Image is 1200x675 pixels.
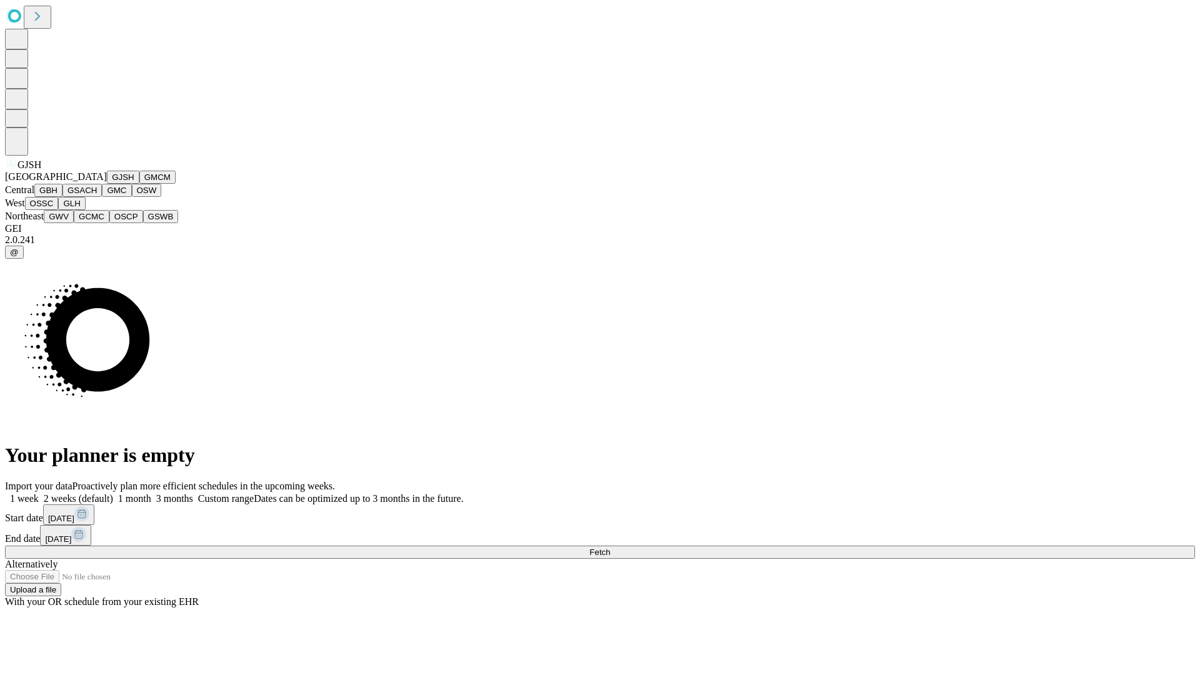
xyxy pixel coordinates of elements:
[107,171,139,184] button: GJSH
[5,444,1195,467] h1: Your planner is empty
[40,525,91,546] button: [DATE]
[44,493,113,504] span: 2 weeks (default)
[5,184,34,195] span: Central
[5,596,199,607] span: With your OR schedule from your existing EHR
[62,184,102,197] button: GSACH
[74,210,109,223] button: GCMC
[5,583,61,596] button: Upload a file
[44,210,74,223] button: GWV
[156,493,193,504] span: 3 months
[5,211,44,221] span: Northeast
[43,504,94,525] button: [DATE]
[10,247,19,257] span: @
[139,171,176,184] button: GMCM
[72,481,335,491] span: Proactively plan more efficient schedules in the upcoming weeks.
[5,246,24,259] button: @
[118,493,151,504] span: 1 month
[254,493,463,504] span: Dates can be optimized up to 3 months in the future.
[198,493,254,504] span: Custom range
[589,547,610,557] span: Fetch
[5,197,25,208] span: West
[5,481,72,491] span: Import your data
[5,171,107,182] span: [GEOGRAPHIC_DATA]
[5,546,1195,559] button: Fetch
[143,210,179,223] button: GSWB
[48,514,74,523] span: [DATE]
[5,559,57,569] span: Alternatively
[34,184,62,197] button: GBH
[45,534,71,544] span: [DATE]
[17,159,41,170] span: GJSH
[5,525,1195,546] div: End date
[5,504,1195,525] div: Start date
[132,184,162,197] button: OSW
[25,197,59,210] button: OSSC
[5,234,1195,246] div: 2.0.241
[58,197,85,210] button: GLH
[102,184,131,197] button: GMC
[5,223,1195,234] div: GEI
[109,210,143,223] button: OSCP
[10,493,39,504] span: 1 week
